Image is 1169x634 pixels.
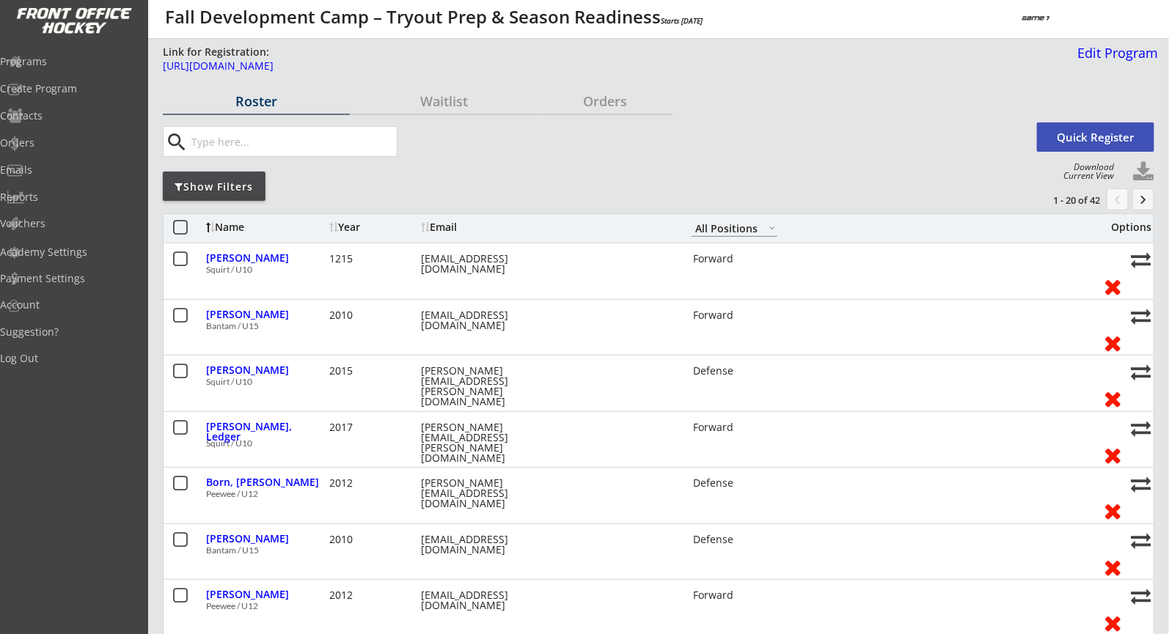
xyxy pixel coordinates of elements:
div: Defense [693,534,779,545]
div: Peewee / U12 [206,490,1091,498]
div: Email [421,222,553,232]
div: [PERSON_NAME][EMAIL_ADDRESS][PERSON_NAME][DOMAIN_NAME] [421,366,553,407]
div: 2017 [329,422,417,432]
div: Show Filters [163,180,265,194]
div: [EMAIL_ADDRESS][DOMAIN_NAME] [421,254,553,274]
button: chevron_left [1107,188,1129,210]
div: 1 - 20 of 42 [1024,193,1100,207]
button: Remove from roster (no refund) [1099,275,1126,298]
button: search [165,130,189,154]
a: Edit Program [1071,46,1158,72]
div: [EMAIL_ADDRESS][DOMAIN_NAME] [421,534,553,555]
em: Starts [DATE] [661,15,703,26]
button: Remove from roster (no refund) [1099,611,1126,634]
div: [URL][DOMAIN_NAME] [163,61,902,71]
div: [PERSON_NAME] [206,589,326,600]
div: [EMAIL_ADDRESS][DOMAIN_NAME] [421,310,553,331]
button: Quick Register [1037,122,1154,152]
div: Year [329,222,417,232]
button: Remove from roster (no refund) [1099,556,1126,578]
div: Born, [PERSON_NAME] [206,477,326,487]
div: 2010 [329,534,417,545]
div: Forward [693,254,779,264]
input: Type here... [188,127,397,156]
button: Move player [1131,474,1151,494]
div: Waitlist [351,95,538,108]
button: Move player [1131,419,1151,438]
div: Squirt / U10 [206,377,1091,386]
button: Click to download full roster. Your browser settings may try to block it, check your security set... [1132,161,1154,183]
div: Forward [693,422,779,432]
div: [PERSON_NAME], Ledger [206,421,326,442]
div: Download Current View [1057,163,1115,180]
div: [PERSON_NAME][EMAIL_ADDRESS][DOMAIN_NAME] [421,478,553,509]
div: [PERSON_NAME] [206,309,326,320]
div: Edit Program [1071,46,1158,59]
div: [EMAIL_ADDRESS][DOMAIN_NAME] [421,590,553,611]
button: Remove from roster (no refund) [1099,499,1126,522]
div: 2015 [329,366,417,376]
button: Remove from roster (no refund) [1099,387,1126,410]
button: Move player [1131,586,1151,606]
div: Defense [693,366,779,376]
div: [PERSON_NAME] [206,253,326,263]
button: Remove from roster (no refund) [1099,331,1126,354]
button: Move player [1131,531,1151,550]
button: Move player [1131,250,1151,270]
div: Link for Registration: [163,45,271,59]
button: Move player [1131,306,1151,326]
div: Orders [538,95,673,108]
div: Defense [693,478,779,488]
div: 1215 [329,254,417,264]
div: 2012 [329,478,417,488]
div: 2010 [329,310,417,320]
button: Remove from roster (no refund) [1099,443,1126,466]
div: Forward [693,590,779,600]
div: Squirt / U10 [206,265,1091,274]
div: Peewee / U12 [206,602,1091,611]
div: Squirt / U10 [206,439,1091,448]
div: 2012 [329,590,417,600]
div: Bantam / U15 [206,546,1091,555]
button: Move player [1131,362,1151,382]
button: keyboard_arrow_right [1132,188,1154,210]
div: [PERSON_NAME] [206,365,326,375]
div: Options [1100,222,1152,232]
div: [PERSON_NAME] [206,534,326,544]
div: Name [206,222,326,232]
div: Bantam / U15 [206,322,1091,331]
a: [URL][DOMAIN_NAME] [163,61,902,79]
div: [PERSON_NAME][EMAIL_ADDRESS][PERSON_NAME][DOMAIN_NAME] [421,422,553,463]
div: Forward [693,310,779,320]
div: Roster [163,95,350,108]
